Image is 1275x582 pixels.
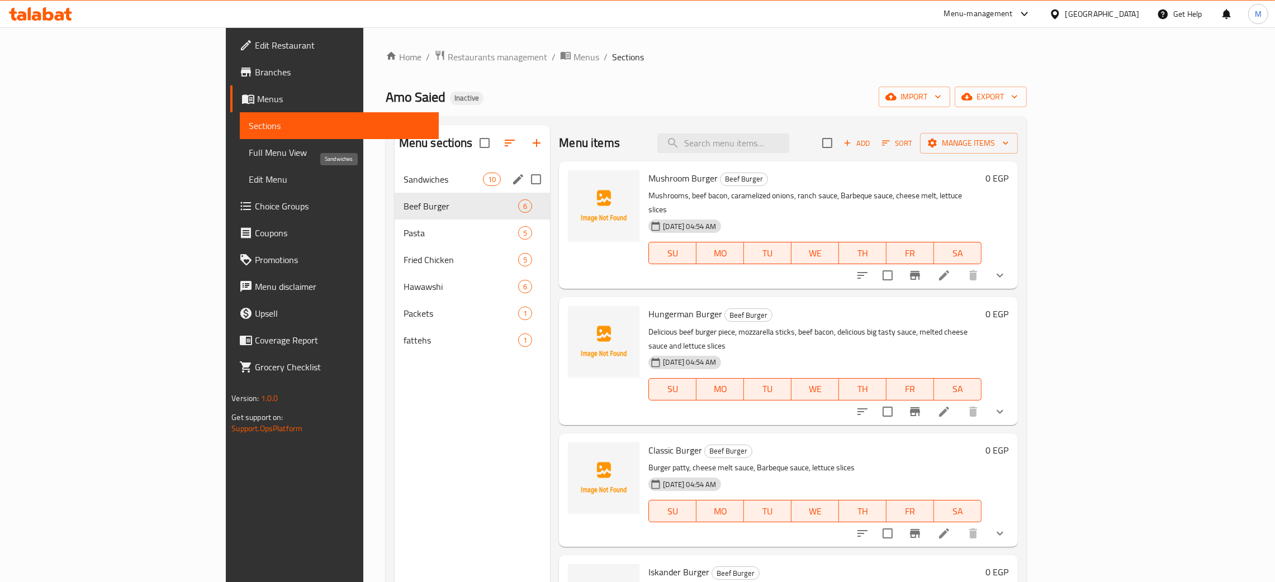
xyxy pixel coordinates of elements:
[696,500,744,522] button: MO
[648,170,718,187] span: Mushroom Burger
[404,226,519,240] span: Pasta
[744,242,791,264] button: TU
[386,84,445,109] span: Amo Saied
[891,381,930,397] span: FR
[1255,8,1262,20] span: M
[934,500,982,522] button: SA
[249,146,430,159] span: Full Menu View
[648,242,696,264] button: SU
[255,333,430,347] span: Coverage Report
[519,201,532,212] span: 6
[648,461,981,475] p: Burger patty, cheese melt sauce, Barbeque sauce, lettuce slices
[657,133,789,153] input: search
[230,85,439,112] a: Menus
[705,445,752,457] span: Beef Burger
[496,130,523,156] span: Sort sections
[791,242,839,264] button: WE
[843,503,882,519] span: TH
[791,500,839,522] button: WE
[796,503,835,519] span: WE
[987,398,1013,425] button: show more
[604,50,608,64] li: /
[791,378,839,400] button: WE
[701,381,740,397] span: MO
[518,280,532,293] div: items
[993,269,1007,282] svg: Show Choices
[648,378,696,400] button: SU
[891,503,930,519] span: FR
[395,161,551,358] nav: Menu sections
[648,325,981,353] p: Delicious beef burger piece, mozzarella sticks, beef bacon, delicious big tasty sauce, melted che...
[240,112,439,139] a: Sections
[721,173,767,185] span: Beef Burger
[876,264,899,287] span: Select to update
[257,92,430,106] span: Menus
[849,262,876,289] button: sort-choices
[404,307,519,320] span: Packets
[929,136,1009,150] span: Manage items
[519,335,532,346] span: 1
[404,173,483,186] span: Sandwiches
[879,87,950,107] button: import
[404,199,519,213] span: Beef Burger
[748,381,787,397] span: TU
[255,39,430,52] span: Edit Restaurant
[876,522,899,545] span: Select to update
[450,93,484,103] span: Inactive
[939,381,977,397] span: SA
[568,306,639,378] img: Hungerman Burger
[230,220,439,246] a: Coupons
[648,564,709,580] span: Iskander Burger
[939,503,977,519] span: SA
[230,59,439,85] a: Branches
[937,527,951,540] a: Edit menu item
[986,170,1009,186] h6: 0 EGP
[255,307,430,320] span: Upsell
[944,7,1013,21] div: Menu-management
[395,300,551,327] div: Packets1
[434,50,547,64] a: Restaurants management
[842,137,872,150] span: Add
[230,300,439,327] a: Upsell
[231,421,302,436] a: Support.OpsPlatform
[395,327,551,354] div: fattehs1
[712,567,759,580] span: Beef Burger
[744,500,791,522] button: TU
[518,307,532,320] div: items
[849,398,876,425] button: sort-choices
[518,226,532,240] div: items
[483,173,501,186] div: items
[839,500,887,522] button: TH
[519,282,532,292] span: 6
[902,398,928,425] button: Branch-specific-item
[902,262,928,289] button: Branch-specific-item
[559,135,620,151] h2: Menu items
[230,327,439,354] a: Coverage Report
[450,92,484,105] div: Inactive
[748,503,787,519] span: TU
[875,135,920,152] span: Sort items
[887,500,934,522] button: FR
[960,520,987,547] button: delete
[937,405,951,418] a: Edit menu item
[920,133,1018,154] button: Manage items
[937,269,951,282] a: Edit menu item
[701,245,740,261] span: MO
[993,527,1007,540] svg: Show Choices
[960,398,987,425] button: delete
[987,520,1013,547] button: show more
[395,273,551,300] div: Hawawshi6
[518,333,532,347] div: items
[404,253,519,266] div: Fried Chicken
[404,333,519,347] span: fattehs
[712,566,760,580] div: Beef Burger
[255,360,430,374] span: Grocery Checklist
[519,255,532,265] span: 5
[231,391,259,406] span: Version:
[648,442,702,459] span: Classic Burger
[612,50,644,64] span: Sections
[573,50,599,64] span: Menus
[261,391,278,406] span: 1.0.0
[386,50,1027,64] nav: breadcrumb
